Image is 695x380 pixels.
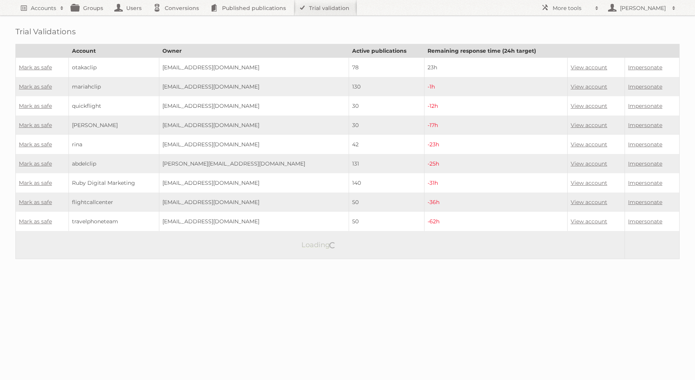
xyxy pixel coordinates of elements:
th: Remaining response time (24h target) [424,44,568,58]
a: Impersonate [628,218,662,225]
td: rina [69,135,159,154]
th: Account [69,44,159,58]
td: quickflight [69,96,159,116]
a: Mark as safe [19,83,52,90]
span: -23h [428,141,439,148]
td: [EMAIL_ADDRESS][DOMAIN_NAME] [159,193,349,212]
th: Owner [159,44,349,58]
span: -25h [428,160,439,167]
a: Mark as safe [19,160,52,167]
td: [EMAIL_ADDRESS][DOMAIN_NAME] [159,77,349,96]
h1: Trial Validations [15,27,680,36]
p: Loading [277,237,361,253]
td: Ruby Digital Marketing [69,173,159,193]
a: Impersonate [628,83,662,90]
td: [PERSON_NAME] [69,116,159,135]
td: [EMAIL_ADDRESS][DOMAIN_NAME] [159,212,349,231]
a: Impersonate [628,64,662,71]
a: View account [571,64,607,71]
a: View account [571,160,607,167]
a: Mark as safe [19,102,52,109]
a: Impersonate [628,179,662,186]
td: flightcallcenter [69,193,159,212]
span: -12h [428,102,438,109]
a: Mark as safe [19,141,52,148]
a: View account [571,218,607,225]
a: Mark as safe [19,64,52,71]
a: Mark as safe [19,218,52,225]
td: [PERSON_NAME][EMAIL_ADDRESS][DOMAIN_NAME] [159,154,349,173]
a: Mark as safe [19,179,52,186]
td: 30 [349,116,424,135]
a: Mark as safe [19,122,52,129]
td: 78 [349,58,424,77]
td: [EMAIL_ADDRESS][DOMAIN_NAME] [159,96,349,116]
a: View account [571,141,607,148]
h2: Accounts [31,4,56,12]
h2: [PERSON_NAME] [618,4,668,12]
a: Impersonate [628,199,662,206]
td: abdelclip [69,154,159,173]
a: Impersonate [628,141,662,148]
a: Impersonate [628,160,662,167]
td: [EMAIL_ADDRESS][DOMAIN_NAME] [159,135,349,154]
th: Active publications [349,44,424,58]
span: 23h [428,64,437,71]
a: View account [571,179,607,186]
td: mariahclip [69,77,159,96]
td: 140 [349,173,424,193]
td: [EMAIL_ADDRESS][DOMAIN_NAME] [159,173,349,193]
td: otakaclip [69,58,159,77]
td: 42 [349,135,424,154]
td: 131 [349,154,424,173]
h2: More tools [553,4,591,12]
span: -62h [428,218,439,225]
span: -17h [428,122,438,129]
span: -1h [428,83,435,90]
td: 50 [349,212,424,231]
a: Mark as safe [19,199,52,206]
td: travelphoneteam [69,212,159,231]
a: View account [571,83,607,90]
a: View account [571,199,607,206]
a: View account [571,122,607,129]
td: [EMAIL_ADDRESS][DOMAIN_NAME] [159,58,349,77]
a: View account [571,102,607,109]
a: Impersonate [628,102,662,109]
td: [EMAIL_ADDRESS][DOMAIN_NAME] [159,116,349,135]
span: -36h [428,199,439,206]
a: Impersonate [628,122,662,129]
span: -31h [428,179,438,186]
td: 30 [349,96,424,116]
td: 50 [349,193,424,212]
td: 130 [349,77,424,96]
